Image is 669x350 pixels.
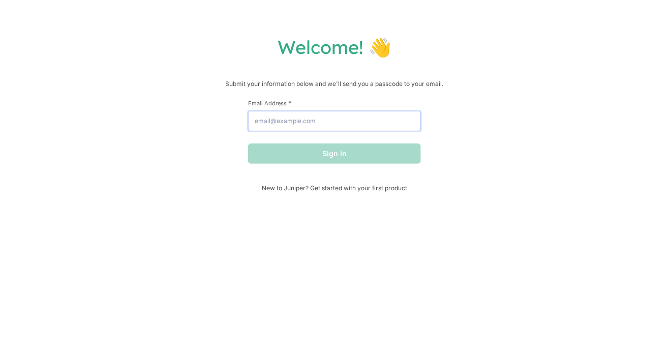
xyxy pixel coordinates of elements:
[248,184,421,192] span: New to Juniper? Get started with your first product
[10,36,659,59] h1: Welcome! 👋
[288,99,291,107] span: This field is required.
[248,99,421,107] label: Email Address
[248,111,421,131] input: email@example.com
[10,79,659,89] p: Submit your information below and we'll send you a passcode to your email.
